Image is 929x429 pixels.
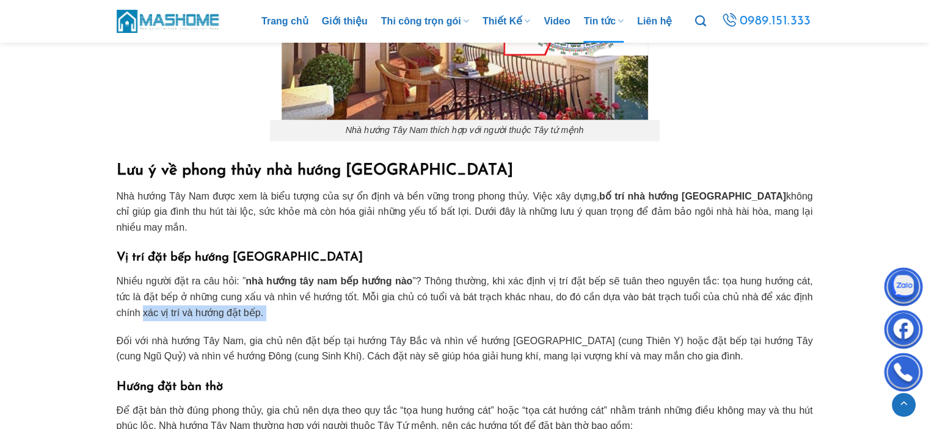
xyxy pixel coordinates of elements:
strong: nhà hướng tây nam bếp hướng nào [246,276,412,286]
figcaption: Nhà hướng Tây Nam thích hợp với người thuộc Tây tứ mệnh [270,120,660,141]
p: Đối với nhà hướng Tây Nam, gia chủ nên đặt bếp tại hướng Tây Bắc và nhìn về hướng [GEOGRAPHIC_DAT... [117,333,813,364]
img: Phone [885,356,922,392]
strong: Vị trí đặt bếp hướng [GEOGRAPHIC_DATA] [117,251,363,264]
strong: Hướng đặt bàn thờ [117,381,223,393]
a: Lên đầu trang [892,393,916,417]
strong: bố trí nhà hướng [GEOGRAPHIC_DATA] [599,191,786,201]
p: Nhà hướng Tây Nam được xem là biểu tượng của sự ổn định và bền vững trong phong thủy. Việc xây dự... [117,189,813,236]
p: Nhiều người đặt ra câu hỏi: ” ”? Thông thường, khi xác định vị trí đặt bếp sẽ tuân theo nguyên tắ... [117,273,813,320]
a: Tìm kiếm [695,9,706,34]
span: 0989.151.333 [740,11,811,32]
img: Zalo [885,270,922,307]
img: MasHome – Tổng Thầu Thiết Kế Và Xây Nhà Trọn Gói [117,8,220,34]
b: Lưu ý về phong thủy nhà hướng [GEOGRAPHIC_DATA] [117,163,513,178]
a: 0989.151.333 [720,10,813,32]
img: Facebook [885,313,922,350]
